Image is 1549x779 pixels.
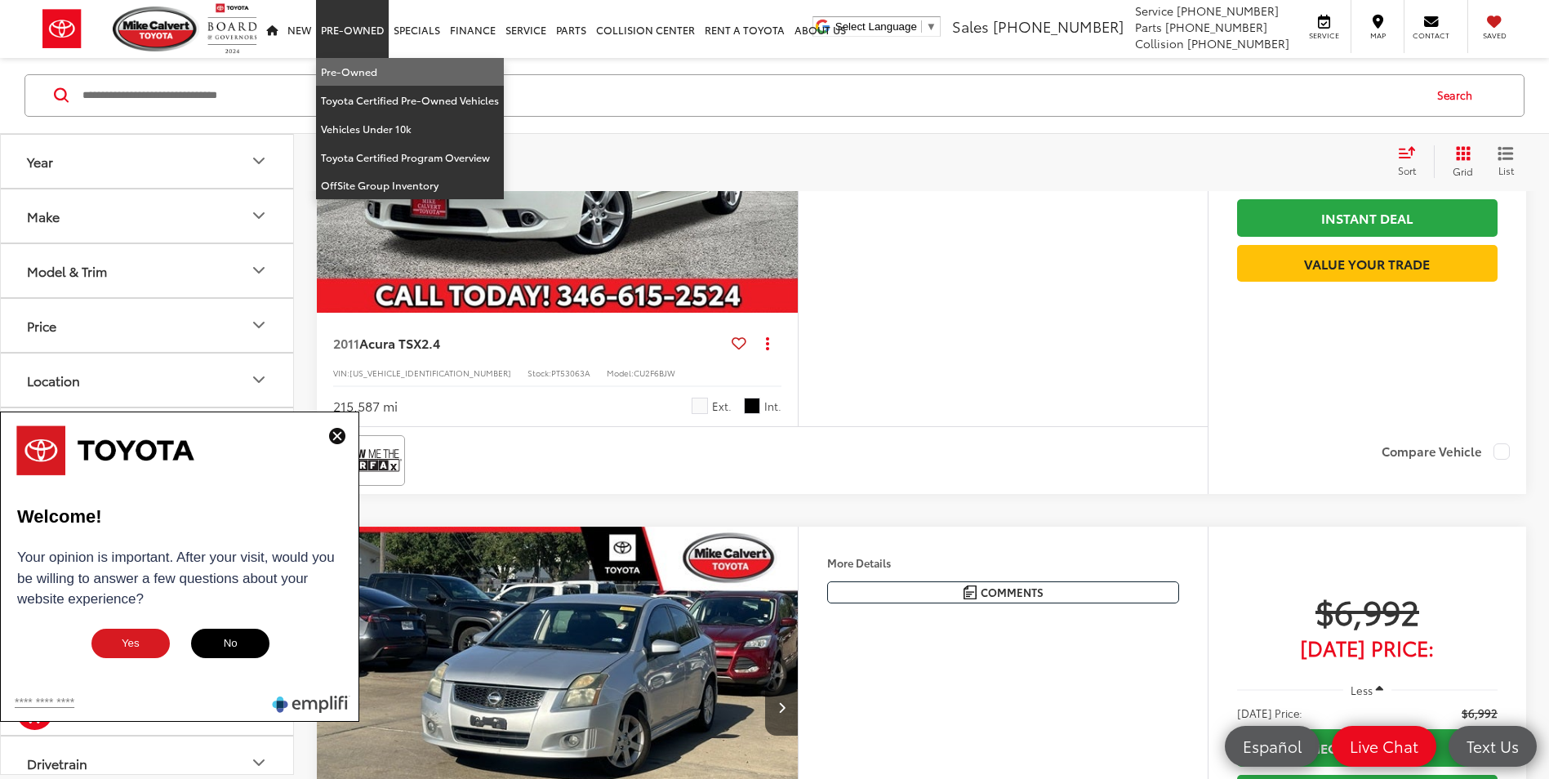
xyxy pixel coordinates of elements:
div: Location [27,372,80,388]
span: Map [1360,30,1395,41]
button: Grid View [1434,145,1485,178]
a: Value Your Trade [1237,245,1498,282]
div: Make [249,207,269,226]
button: Search [1422,75,1496,116]
span: Ebony [744,398,760,414]
span: Stock: [527,367,551,379]
a: Vehicles Under 10k [316,115,504,144]
span: Collision [1135,35,1184,51]
button: Model & TrimModel & Trim [1,244,295,297]
button: MakeMake [1,189,295,243]
span: Int. [764,398,781,414]
span: 2011 [333,333,359,352]
div: Make [27,208,60,224]
a: Live Chat [1332,726,1436,767]
span: Service [1135,2,1173,19]
div: Drivetrain [27,755,87,771]
a: Select Language​ [835,20,937,33]
span: Select Language [835,20,917,33]
button: List View [1485,145,1526,178]
span: Parts [1135,19,1162,35]
a: Toyota Certified Program Overview [316,144,504,172]
button: DealershipDealership [1,408,295,461]
span: ​ [921,20,922,33]
button: Comments [827,581,1179,603]
span: $6,992 [1462,705,1498,721]
div: Price [27,318,56,333]
span: VIN: [333,367,349,379]
a: Instant Deal [1237,199,1498,236]
button: YearYear [1,135,295,188]
span: CU2F6BJW [634,367,675,379]
a: Toyota Certified Pre-Owned Vehicles [316,87,504,115]
button: Less [1343,676,1392,706]
span: [US_VEHICLE_IDENTIFICATION_NUMBER] [349,367,511,379]
span: 2.4 [421,333,440,352]
button: Actions [753,329,781,358]
span: Sales [952,16,989,37]
span: Model: [607,367,634,379]
img: Mike Calvert Toyota [113,7,199,51]
span: Español [1235,736,1310,756]
button: PricePrice [1,299,295,352]
span: List [1498,163,1514,177]
button: Next image [765,679,798,736]
div: Year [27,154,53,169]
div: 215,587 mi [333,397,398,416]
button: LocationLocation [1,354,295,407]
span: [PHONE_NUMBER] [1165,19,1267,35]
a: Español [1225,726,1320,767]
span: Saved [1476,30,1512,41]
button: Select sort value [1390,145,1434,178]
div: Year [249,152,269,171]
span: [DATE] Price: [1237,639,1498,656]
span: Comments [981,585,1044,600]
span: Acura TSX [359,333,421,352]
span: Live Chat [1342,736,1427,756]
div: Model & Trim [249,261,269,281]
span: dropdown dots [766,336,769,349]
span: Sort [1398,163,1416,177]
h4: More Details [827,557,1179,568]
span: [PHONE_NUMBER] [1177,2,1279,19]
span: ▼ [926,20,937,33]
div: Model & Trim [27,263,107,278]
img: View CARFAX report [336,438,402,482]
input: Search by Make, Model, or Keyword [81,76,1422,115]
a: OffSite Group Inventory [316,171,504,199]
span: Service [1306,30,1342,41]
a: Text Us [1449,726,1537,767]
div: Price [249,316,269,336]
a: 2011Acura TSX2.4 [333,334,725,352]
a: Pre-Owned [316,58,504,87]
span: Ext. [712,398,732,414]
span: Text Us [1458,736,1527,756]
span: Contact [1413,30,1449,41]
span: [DATE] Price: [1237,705,1302,721]
div: Drivetrain [249,754,269,773]
label: Compare Vehicle [1382,443,1510,460]
span: [PHONE_NUMBER] [993,16,1124,37]
span: Premium White Pearl [692,398,708,414]
span: Less [1351,683,1373,697]
div: Location [249,371,269,390]
img: Comments [964,585,977,599]
span: PT53063A [551,367,590,379]
span: Grid [1453,164,1473,178]
span: $6,992 [1237,590,1498,631]
span: [PHONE_NUMBER] [1187,35,1289,51]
